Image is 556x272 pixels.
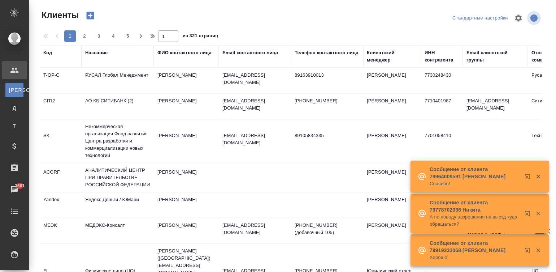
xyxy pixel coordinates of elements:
div: Клиентский менеджер [367,49,417,64]
p: Спасибо! [430,180,520,187]
a: Д [5,101,23,115]
p: [EMAIL_ADDRESS][DOMAIN_NAME] [222,97,287,112]
div: Название [85,49,108,56]
span: [PERSON_NAME] [9,86,20,94]
a: [PERSON_NAME] [5,83,23,97]
td: [PERSON_NAME] [154,94,219,119]
p: Сообщение от клиента 79919333068 [PERSON_NAME] [430,239,520,254]
button: Открыть в новой вкладке [520,243,538,260]
td: [PERSON_NAME] [363,94,421,119]
td: [EMAIL_ADDRESS][DOMAIN_NAME] [463,94,528,119]
p: [EMAIL_ADDRESS][DOMAIN_NAME] [222,72,287,86]
td: SK [40,128,82,154]
p: Хорошо [430,254,520,261]
td: T-OP-C [40,68,82,93]
div: Код [43,49,52,56]
span: Клиенты [40,9,79,21]
p: А по поводу разрешения на выезд куда обращаться? [430,213,520,228]
button: Открыть в новой вкладке [520,206,538,224]
td: 7701058410 [421,128,463,154]
td: [PERSON_NAME] [154,165,219,190]
a: Т [5,119,23,133]
button: Закрыть [531,210,546,217]
button: Создать [82,9,99,22]
span: 2 [79,33,90,40]
div: ФИО контактного лица [157,49,212,56]
button: 2 [79,30,90,42]
td: [PERSON_NAME] [363,128,421,154]
p: [PHONE_NUMBER] [295,97,360,105]
td: Яндекс Деньги / ЮМани [82,192,154,218]
p: [PHONE_NUMBER] (добавочный 105) [295,222,360,236]
span: 5 [122,33,134,40]
span: Посмотреть информацию [527,11,542,25]
td: [PERSON_NAME] [154,68,219,93]
td: [PERSON_NAME] [363,68,421,93]
td: [PERSON_NAME] [363,192,421,218]
td: МЕДЭКС-Консалт [82,218,154,243]
td: [PERSON_NAME] [363,218,421,243]
p: Сообщение от клиента 79964009591 [PERSON_NAME] [430,166,520,180]
button: Открыть в новой вкладке [520,169,538,187]
td: CITI2 [40,94,82,119]
p: Сообщение от клиента 79778702036 Никита [430,199,520,213]
span: 3 [93,33,105,40]
span: 4 [108,33,119,40]
p: 89163910013 [295,72,360,79]
div: Email клиентской группы [466,49,524,64]
p: [EMAIL_ADDRESS][DOMAIN_NAME] [222,222,287,236]
td: [PERSON_NAME] [154,128,219,154]
td: АНАЛИТИЧЕСКИЙ ЦЕНТР ПРИ ПРАВИТЕЛЬСТВЕ РОССИЙСКОЙ ФЕДЕРАЦИИ [82,163,154,192]
td: Yandex [40,192,82,218]
div: Телефон контактного лица [295,49,359,56]
span: 2681 [10,182,29,190]
a: 2681 [2,180,27,199]
div: ИНН контрагента [425,49,459,64]
button: Закрыть [531,247,546,254]
span: Т [9,123,20,130]
td: [PERSON_NAME] [154,192,219,218]
td: [PERSON_NAME] [363,165,421,190]
span: Настроить таблицу [510,9,527,27]
span: из 321 страниц [183,31,218,42]
div: split button [451,13,510,24]
td: Некоммерческая организация Фонд развития Центра разработки и коммерциализации новых технологий [82,119,154,163]
p: 89105834335 [295,132,360,139]
span: Д [9,105,20,112]
button: 5 [122,30,134,42]
button: 3 [93,30,105,42]
button: 4 [108,30,119,42]
td: 7710401987 [421,94,463,119]
td: АО КБ СИТИБАНК (2) [82,94,154,119]
div: Email контактного лица [222,49,278,56]
td: ACGRF [40,165,82,190]
td: 7730248430 [421,68,463,93]
p: [EMAIL_ADDRESS][DOMAIN_NAME] [222,132,287,146]
button: Закрыть [531,173,546,180]
td: [PERSON_NAME] [154,218,219,243]
td: MEDK [40,218,82,243]
td: РУСАЛ Глобал Менеджмент [82,68,154,93]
